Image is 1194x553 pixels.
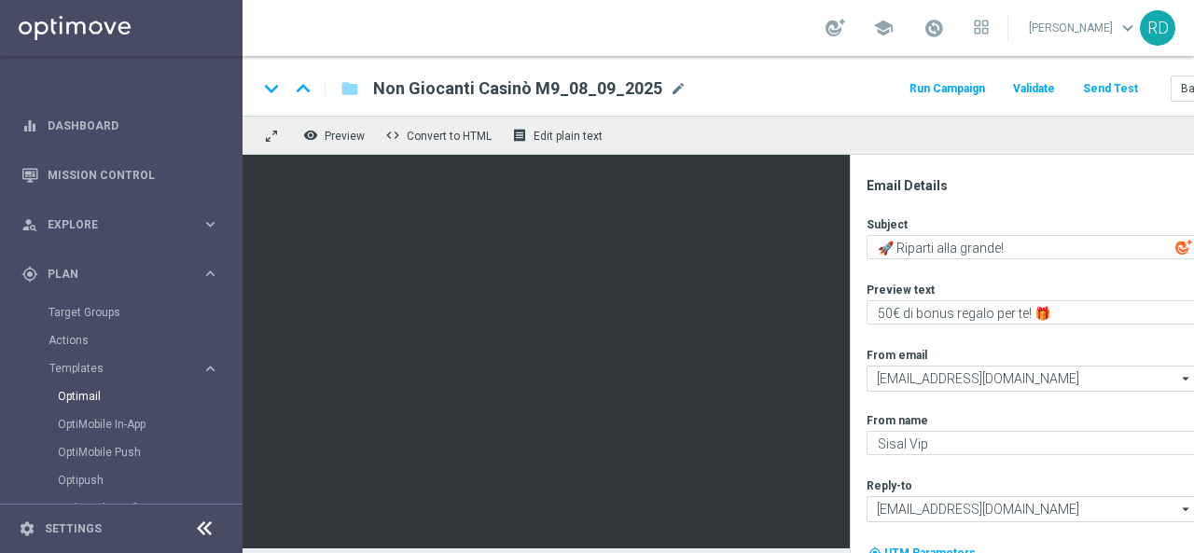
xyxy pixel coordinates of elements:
div: Mission Control [21,150,219,200]
span: Non Giocanti Casinò M9_08_09_2025 [373,77,662,100]
i: settings [19,520,35,537]
button: Templates keyboard_arrow_right [49,361,220,376]
button: Run Campaign [907,76,988,102]
button: equalizer Dashboard [21,118,220,133]
div: Templates [49,354,241,550]
span: keyboard_arrow_down [1118,18,1138,38]
div: Optimail [58,382,241,410]
span: Explore [48,219,201,230]
i: keyboard_arrow_right [201,265,219,283]
button: Send Test [1080,76,1141,102]
i: keyboard_arrow_down [257,75,285,103]
a: OptiMobile In-App [58,417,194,432]
div: Dashboard [21,101,219,150]
div: Plan [21,266,201,283]
span: Convert to HTML [407,130,492,143]
i: gps_fixed [21,266,38,283]
button: receipt Edit plain text [507,123,611,147]
a: Actions [49,333,194,348]
span: Edit plain text [534,130,603,143]
span: Validate [1013,82,1055,95]
div: Actions [49,326,241,354]
i: folder [340,77,359,100]
button: Validate [1010,76,1058,102]
span: Plan [48,269,201,280]
div: Templates [49,363,201,374]
div: RD [1140,10,1175,46]
label: Subject [867,217,908,232]
button: code Convert to HTML [381,123,500,147]
i: keyboard_arrow_right [201,360,219,378]
a: OptiMobile Push [58,445,194,460]
img: optiGenie.svg [1175,239,1192,256]
div: Web Push Notifications [58,494,241,522]
span: mode_edit [670,80,687,97]
a: Settings [45,523,102,534]
a: Optimail [58,389,194,404]
button: gps_fixed Plan keyboard_arrow_right [21,267,220,282]
a: Dashboard [48,101,219,150]
i: receipt [512,128,527,143]
label: From email [867,348,927,363]
i: remove_red_eye [303,128,318,143]
button: folder [339,74,361,104]
span: code [385,128,400,143]
a: Web Push Notifications [58,501,194,516]
label: From name [867,413,928,428]
div: Target Groups [49,298,241,326]
div: OptiMobile In-App [58,410,241,438]
a: [PERSON_NAME]keyboard_arrow_down [1027,14,1140,42]
div: Explore [21,216,201,233]
span: Preview [325,130,365,143]
i: keyboard_arrow_up [289,75,317,103]
button: remove_red_eye Preview [298,123,373,147]
a: Mission Control [48,150,219,200]
label: Reply-to [867,478,912,493]
span: school [873,18,894,38]
i: equalizer [21,118,38,134]
div: OptiMobile Push [58,438,241,466]
i: keyboard_arrow_right [201,215,219,233]
a: Target Groups [49,305,194,320]
button: Mission Control [21,168,220,183]
button: person_search Explore keyboard_arrow_right [21,217,220,232]
a: Optipush [58,473,194,488]
label: Preview text [867,283,935,297]
div: Optipush [58,466,241,494]
span: Templates [49,363,183,374]
i: person_search [21,216,38,233]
